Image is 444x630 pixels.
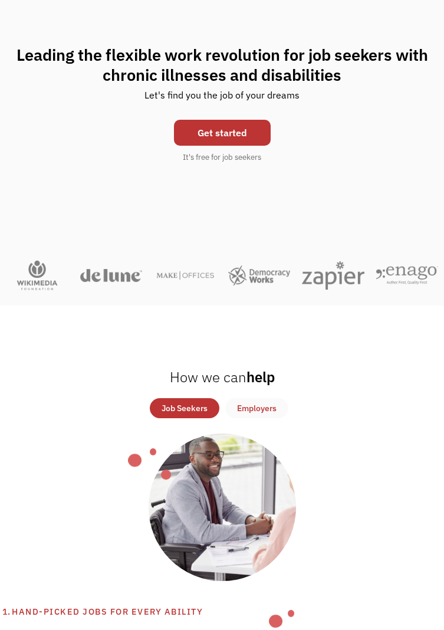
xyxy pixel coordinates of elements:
a: Get started [174,120,271,146]
div: Hand-picked jobs for every ability [12,605,432,619]
div: Employers [237,401,277,415]
div: Let's find you the job of your dreams [144,85,300,114]
h2: help [170,368,275,386]
div: It's free for job seekers [183,152,261,163]
h1: Leading the flexible work revolution for job seekers with chronic illnesses and disabilities [12,45,432,85]
div: Job Seekers [162,401,208,415]
span: How we can [170,367,246,386]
